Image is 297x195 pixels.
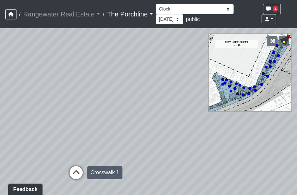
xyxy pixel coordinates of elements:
button: 4 [263,4,281,14]
span: public [186,16,200,22]
iframe: Ybug feedback widget [5,182,44,195]
a: The Porchline [107,8,154,21]
span: / [16,8,23,21]
span: 4 [273,6,278,12]
a: Rangewater Real Estate [23,8,100,21]
div: Crosswalk 1 [87,166,123,179]
span: / [100,8,107,21]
